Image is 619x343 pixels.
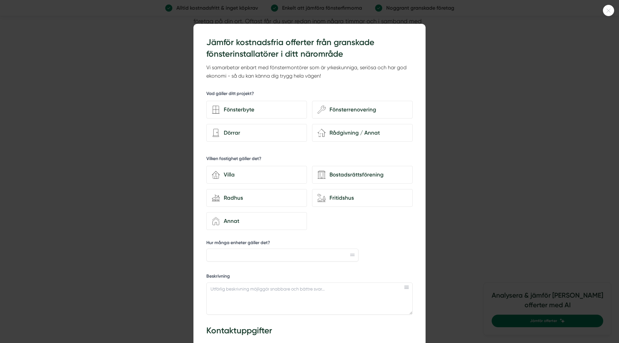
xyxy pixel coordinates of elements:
h3: Jämför kostnadsfria offerter från granskade fönsterinstallatörer i ditt närområde [206,37,413,60]
label: Beskrivning [206,273,413,281]
p: Vi samarbetar enbart med fönstermontörer som är yrkeskunniga, seriösa och har god ekonomi - så du... [206,63,413,81]
h5: Vilken fastighet gäller det? [206,156,261,164]
h5: Vad gäller ditt projekt? [206,91,254,99]
label: Hur många enheter gäller det? [206,240,359,248]
h3: Kontaktuppgifter [206,325,413,337]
